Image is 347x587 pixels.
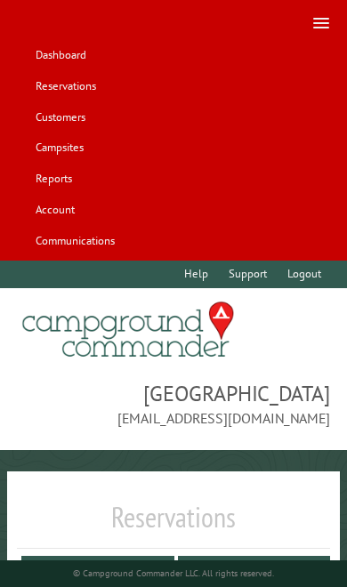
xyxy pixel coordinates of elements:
[27,165,80,193] a: Reports
[27,196,83,223] a: Account
[278,261,329,288] a: Logout
[27,73,104,101] a: Reservations
[27,103,93,131] a: Customers
[17,500,329,549] h1: Reservations
[17,379,329,429] span: [GEOGRAPHIC_DATA] [EMAIL_ADDRESS][DOMAIN_NAME]
[27,134,92,162] a: Campsites
[17,295,239,365] img: Campground Commander
[73,567,274,579] small: © Campground Commander LLC. All rights reserved.
[27,42,94,69] a: Dashboard
[175,261,216,288] a: Help
[220,261,275,288] a: Support
[27,227,123,254] a: Communications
